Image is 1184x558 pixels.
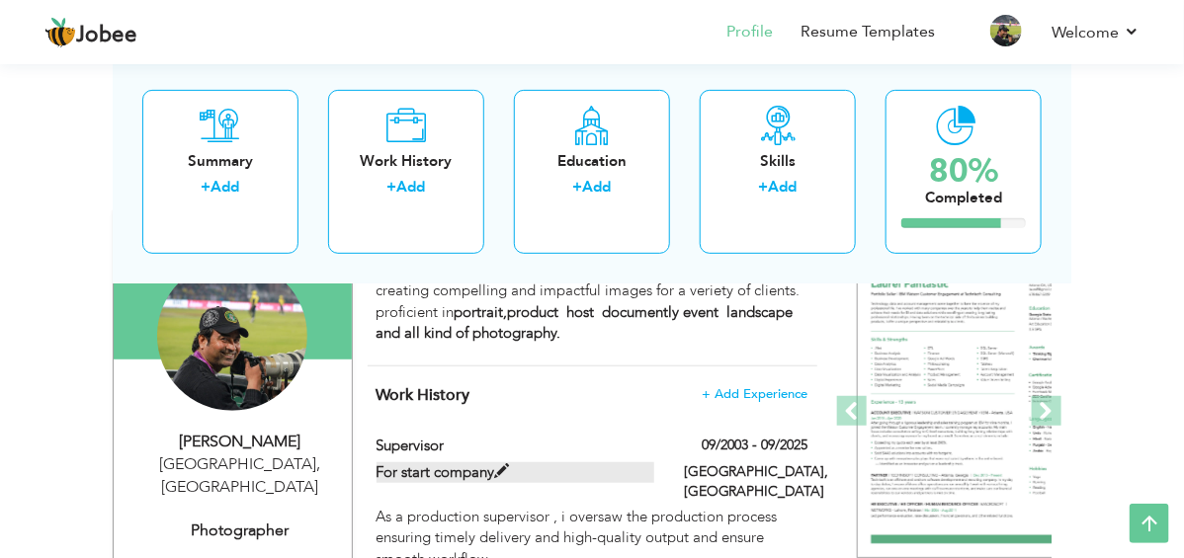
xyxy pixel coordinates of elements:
a: Welcome [1052,21,1140,44]
a: Add [583,177,612,197]
div: Photographer [128,519,352,542]
img: jobee.io [44,17,76,48]
label: + [387,177,397,198]
label: 09/2003 - 09/2025 [702,436,807,455]
img: Profile Img [990,15,1022,46]
a: Jobee [44,17,137,48]
div: Skills [716,150,840,171]
span: Work History [377,384,470,406]
label: + [202,177,211,198]
span: + Add Experience [702,387,807,401]
a: Add [211,177,240,197]
span: Jobee [76,25,137,46]
div: [PERSON_NAME] [128,431,352,453]
label: + [759,177,769,198]
a: Profile [726,21,773,43]
a: Add [769,177,798,197]
a: Resume Templates [801,21,935,43]
label: For start company [377,462,654,483]
div: Completed [925,187,1002,207]
a: Add [397,177,426,197]
img: Shujat Ali [157,261,307,411]
div: 80% [925,154,1002,187]
label: [GEOGRAPHIC_DATA], [GEOGRAPHIC_DATA] [684,462,808,502]
label: Supervisor [377,436,654,456]
strong: portrait,product host documently event landscape and all kind of photography. [377,302,794,343]
label: + [573,177,583,198]
div: Education [530,150,654,171]
div: I've nearest 27 year experience as a professional Photographer in creating compelling and impactf... [377,260,808,345]
div: Work History [344,150,468,171]
div: Summary [158,150,283,171]
h4: This helps to show the companies you have worked for. [377,385,808,405]
span: , [316,453,320,475]
div: [GEOGRAPHIC_DATA] [GEOGRAPHIC_DATA] [128,453,352,499]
